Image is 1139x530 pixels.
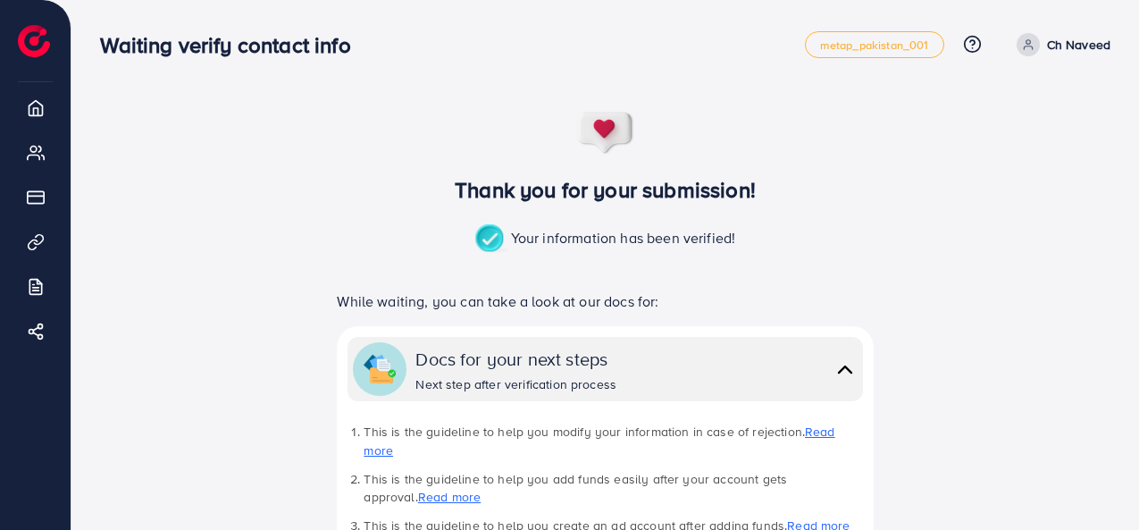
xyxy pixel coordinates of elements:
[307,177,903,203] h3: Thank you for your submission!
[1047,34,1110,55] p: Ch Naveed
[576,111,635,156] img: success
[415,375,616,393] div: Next step after verification process
[415,346,616,372] div: Docs for your next steps
[364,423,834,458] a: Read more
[337,290,873,312] p: While waiting, you can take a look at our docs for:
[475,224,736,255] p: Your information has been verified!
[364,353,396,385] img: collapse
[820,39,929,51] span: metap_pakistan_001
[100,32,364,58] h3: Waiting verify contact info
[18,25,50,57] img: logo
[364,423,862,459] li: This is the guideline to help you modify your information in case of rejection.
[1009,33,1110,56] a: Ch Naveed
[418,488,481,506] a: Read more
[805,31,944,58] a: metap_pakistan_001
[833,357,858,383] img: collapse
[364,470,862,507] li: This is the guideline to help you add funds easily after your account gets approval.
[475,224,511,255] img: success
